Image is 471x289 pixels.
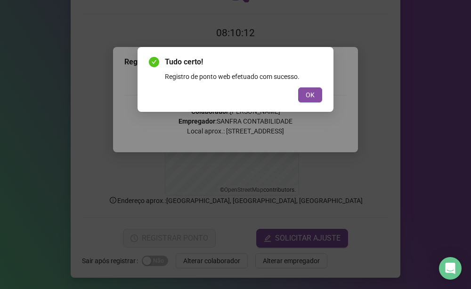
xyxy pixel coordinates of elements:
[298,87,322,102] button: OK
[165,56,322,68] span: Tudo certo!
[149,57,159,67] span: check-circle
[439,257,462,280] div: Open Intercom Messenger
[306,90,315,100] span: OK
[165,71,322,82] div: Registro de ponto web efetuado com sucesso.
